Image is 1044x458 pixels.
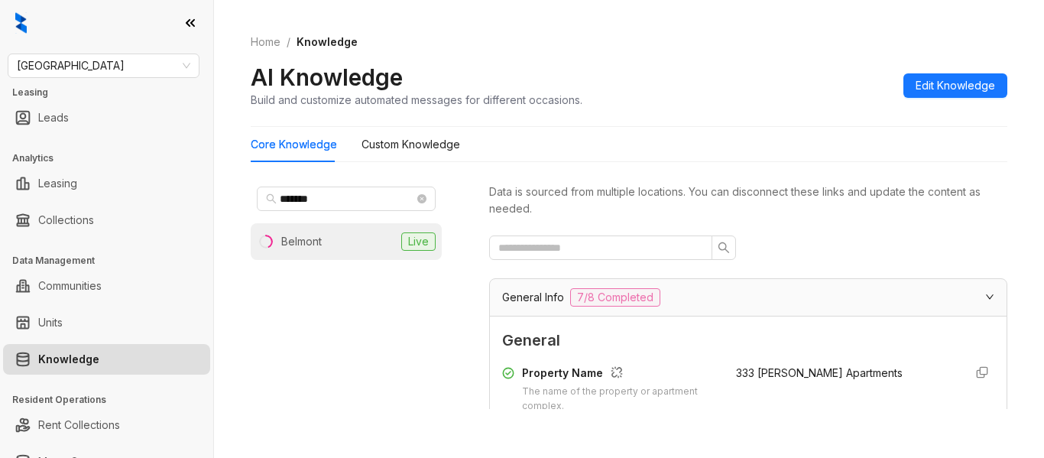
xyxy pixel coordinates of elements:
[38,102,69,133] a: Leads
[12,151,213,165] h3: Analytics
[362,136,460,153] div: Custom Knowledge
[718,242,730,254] span: search
[38,205,94,235] a: Collections
[417,194,426,203] span: close-circle
[502,329,994,352] span: General
[38,168,77,199] a: Leasing
[522,365,718,385] div: Property Name
[502,289,564,306] span: General Info
[251,63,403,92] h2: AI Knowledge
[281,233,322,250] div: Belmont
[38,410,120,440] a: Rent Collections
[38,271,102,301] a: Communities
[3,102,210,133] li: Leads
[985,292,994,301] span: expanded
[3,271,210,301] li: Communities
[248,34,284,50] a: Home
[38,307,63,338] a: Units
[12,254,213,268] h3: Data Management
[522,385,718,414] div: The name of the property or apartment complex.
[3,168,210,199] li: Leasing
[570,288,660,307] span: 7/8 Completed
[3,410,210,440] li: Rent Collections
[251,92,582,108] div: Build and customize automated messages for different occasions.
[17,54,190,77] span: Fairfield
[401,232,436,251] span: Live
[12,86,213,99] h3: Leasing
[15,12,27,34] img: logo
[297,35,358,48] span: Knowledge
[12,393,213,407] h3: Resident Operations
[489,184,1007,217] div: Data is sourced from multiple locations. You can disconnect these links and update the content as...
[736,366,903,379] span: 333 [PERSON_NAME] Apartments
[266,193,277,204] span: search
[3,307,210,338] li: Units
[251,136,337,153] div: Core Knowledge
[287,34,290,50] li: /
[38,344,99,375] a: Knowledge
[916,77,995,94] span: Edit Knowledge
[3,205,210,235] li: Collections
[3,344,210,375] li: Knowledge
[490,279,1007,316] div: General Info7/8 Completed
[903,73,1007,98] button: Edit Knowledge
